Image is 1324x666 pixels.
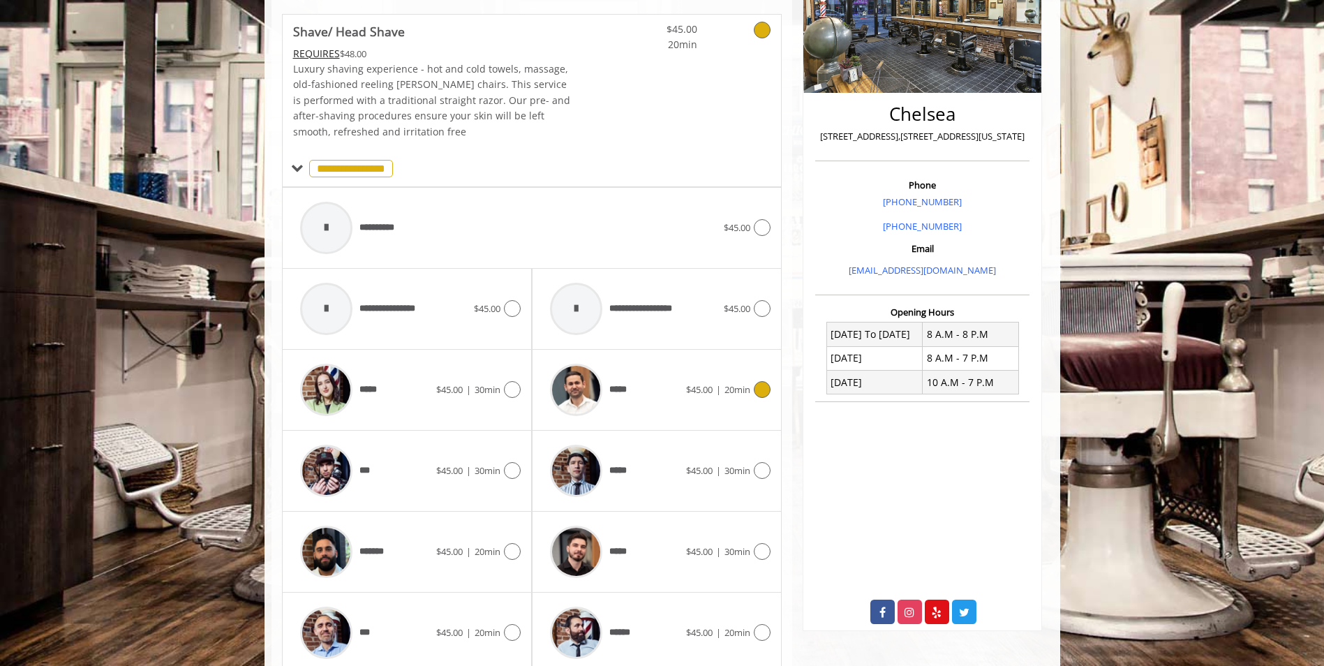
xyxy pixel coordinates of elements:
[466,383,471,396] span: |
[716,545,721,558] span: |
[466,545,471,558] span: |
[686,545,713,558] span: $45.00
[686,383,713,396] span: $45.00
[826,323,923,346] td: [DATE] To [DATE]
[826,346,923,370] td: [DATE]
[475,383,500,396] span: 30min
[883,195,962,208] a: [PHONE_NUMBER]
[475,545,500,558] span: 20min
[466,626,471,639] span: |
[724,464,750,477] span: 30min
[474,302,500,315] span: $45.00
[819,104,1026,124] h2: Chelsea
[436,545,463,558] span: $45.00
[716,383,721,396] span: |
[716,464,721,477] span: |
[436,464,463,477] span: $45.00
[923,371,1019,394] td: 10 A.M - 7 P.M
[475,464,500,477] span: 30min
[724,626,750,639] span: 20min
[615,37,697,52] span: 20min
[923,323,1019,346] td: 8 A.M - 8 P.M
[293,47,340,60] span: This service needs some Advance to be paid before we block your appointment
[849,264,996,276] a: [EMAIL_ADDRESS][DOMAIN_NAME]
[724,221,750,234] span: $45.00
[819,180,1026,190] h3: Phone
[436,383,463,396] span: $45.00
[826,371,923,394] td: [DATE]
[883,220,962,232] a: [PHONE_NUMBER]
[724,545,750,558] span: 30min
[724,302,750,315] span: $45.00
[615,22,697,37] span: $45.00
[686,626,713,639] span: $45.00
[923,346,1019,370] td: 8 A.M - 7 P.M
[716,626,721,639] span: |
[293,22,405,41] b: Shave/ Head Shave
[293,46,574,61] div: $48.00
[724,383,750,396] span: 20min
[466,464,471,477] span: |
[815,307,1029,317] h3: Opening Hours
[475,626,500,639] span: 20min
[293,61,574,140] p: Luxury shaving experience - hot and cold towels, massage, old-fashioned reeling [PERSON_NAME] cha...
[686,464,713,477] span: $45.00
[436,626,463,639] span: $45.00
[819,129,1026,144] p: [STREET_ADDRESS],[STREET_ADDRESS][US_STATE]
[819,244,1026,253] h3: Email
